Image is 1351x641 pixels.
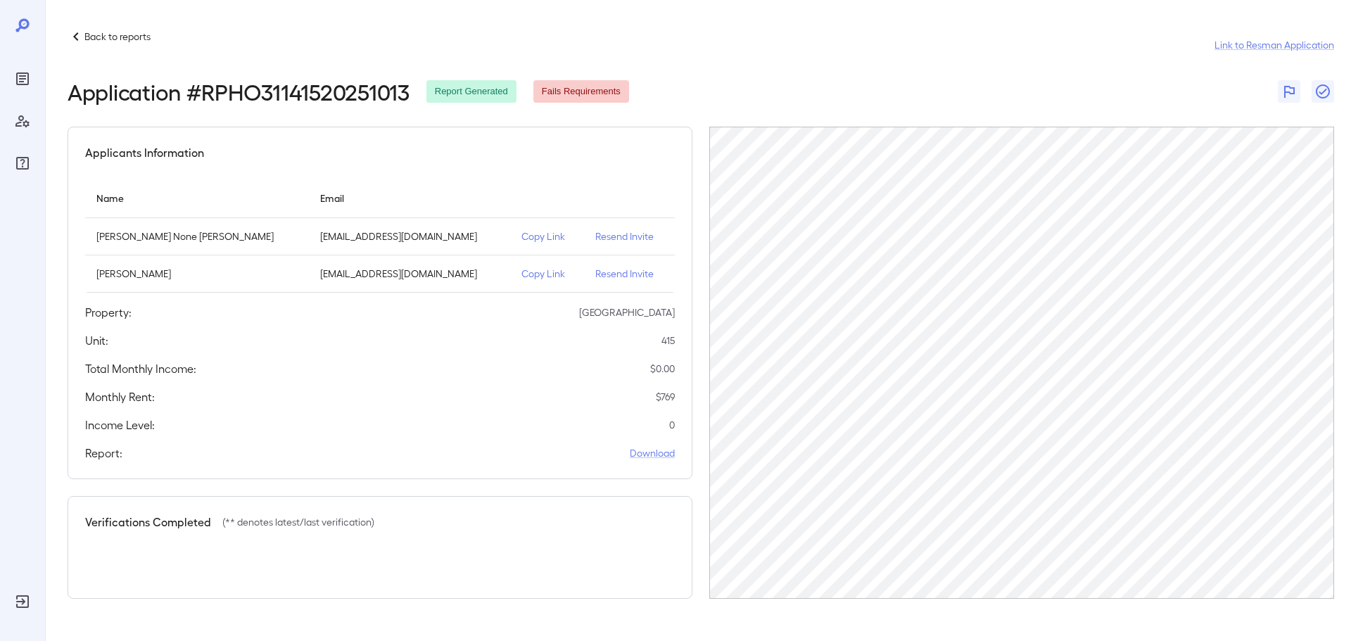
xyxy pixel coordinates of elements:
[84,30,151,44] p: Back to reports
[426,85,516,99] span: Report Generated
[320,267,499,281] p: [EMAIL_ADDRESS][DOMAIN_NAME]
[309,178,510,218] th: Email
[595,267,664,281] p: Resend Invite
[85,332,108,349] h5: Unit:
[68,79,410,104] h2: Application # RPHO31141520251013
[579,305,675,319] p: [GEOGRAPHIC_DATA]
[595,229,664,243] p: Resend Invite
[1312,80,1334,103] button: Close Report
[85,445,122,462] h5: Report:
[85,417,155,433] h5: Income Level:
[521,267,573,281] p: Copy Link
[521,229,573,243] p: Copy Link
[85,388,155,405] h5: Monthly Rent:
[96,267,298,281] p: [PERSON_NAME]
[85,178,309,218] th: Name
[85,514,211,531] h5: Verifications Completed
[11,110,34,132] div: Manage Users
[11,152,34,174] div: FAQ
[85,304,132,321] h5: Property:
[85,360,196,377] h5: Total Monthly Income:
[533,85,629,99] span: Fails Requirements
[85,178,675,293] table: simple table
[630,446,675,460] a: Download
[1214,38,1334,52] a: Link to Resman Application
[656,390,675,404] p: $ 769
[11,68,34,90] div: Reports
[661,334,675,348] p: 415
[320,229,499,243] p: [EMAIL_ADDRESS][DOMAIN_NAME]
[96,229,298,243] p: [PERSON_NAME] None [PERSON_NAME]
[669,418,675,432] p: 0
[650,362,675,376] p: $ 0.00
[11,590,34,613] div: Log Out
[222,515,374,529] p: (** denotes latest/last verification)
[85,144,204,161] h5: Applicants Information
[1278,80,1300,103] button: Flag Report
